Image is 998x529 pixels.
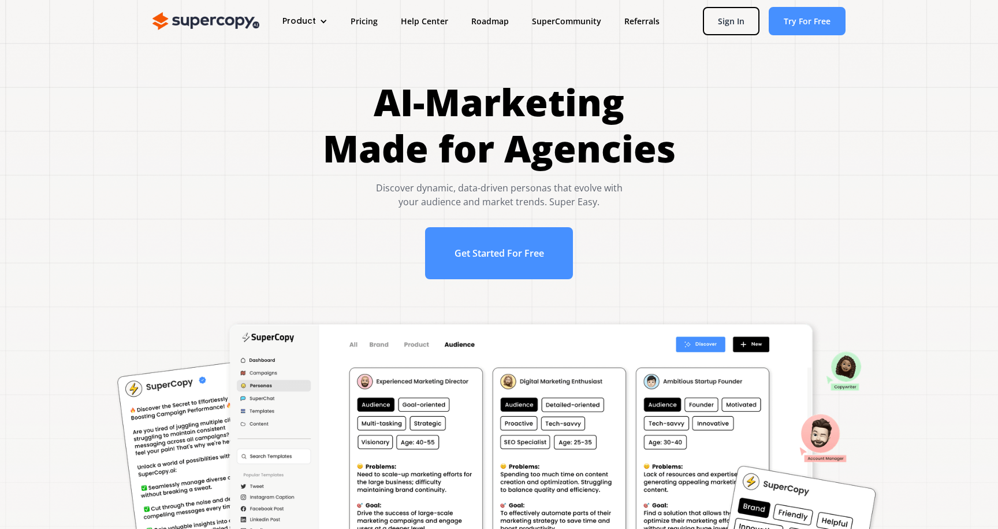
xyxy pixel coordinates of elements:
[703,7,759,35] a: Sign In
[520,10,613,32] a: SuperCommunity
[282,15,316,27] div: Product
[460,10,520,32] a: Roadmap
[425,227,574,279] a: Get Started For Free
[389,10,460,32] a: Help Center
[323,181,676,209] div: Discover dynamic, data-driven personas that evolve with your audience and market trends. Super Easy.
[323,79,676,172] h1: AI-Marketing Made for Agencies
[271,10,339,32] div: Product
[339,10,389,32] a: Pricing
[769,7,846,35] a: Try For Free
[613,10,671,32] a: Referrals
